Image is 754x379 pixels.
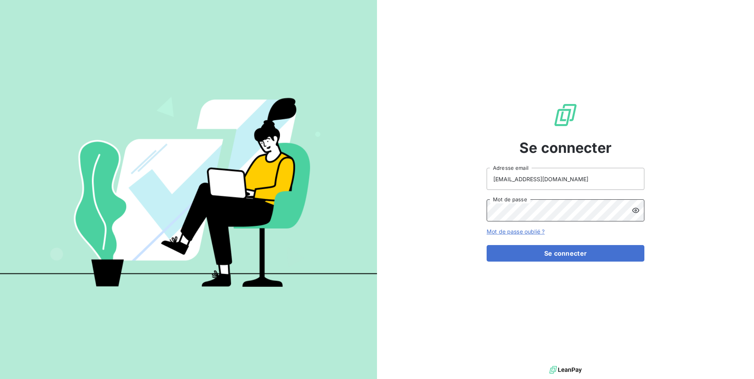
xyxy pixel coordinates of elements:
a: Mot de passe oublié ? [487,228,545,235]
img: Logo LeanPay [553,102,578,128]
button: Se connecter [487,245,644,262]
input: placeholder [487,168,644,190]
span: Se connecter [519,137,612,158]
img: logo [549,364,582,376]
